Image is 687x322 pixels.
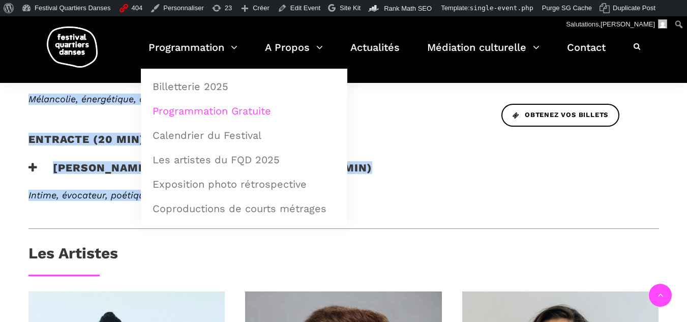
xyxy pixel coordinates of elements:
[340,4,361,12] span: Site Kit
[146,172,342,196] a: Exposition photo rétrospective
[146,75,342,98] a: Billetterie 2025
[501,104,619,127] a: Obtenez vos billets
[146,148,342,171] a: Les artistes du FQD 2025
[28,161,372,187] h3: [PERSON_NAME] Danse - Auf Wiedersehen (20 min)
[384,5,432,12] span: Rank Math SEO
[567,39,606,69] a: Contact
[28,190,150,200] em: Intime, évocateur, poétique
[350,39,400,69] a: Actualités
[28,133,145,158] h2: Entracte (20 MIN)
[513,110,608,121] span: Obtenez vos billets
[28,244,118,270] h3: Les Artistes
[601,20,655,28] span: [PERSON_NAME]
[148,39,237,69] a: Programmation
[265,39,323,69] a: A Propos
[28,94,173,104] em: Mélancolie, énergétique, ambigu
[146,197,342,220] a: Coproductions de courts métrages
[470,4,533,12] span: single-event.php
[146,99,342,123] a: Programmation Gratuite
[47,26,98,68] img: logo-fqd-med
[146,124,342,147] a: Calendrier du Festival
[562,16,671,33] a: Salutations,
[427,39,540,69] a: Médiation culturelle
